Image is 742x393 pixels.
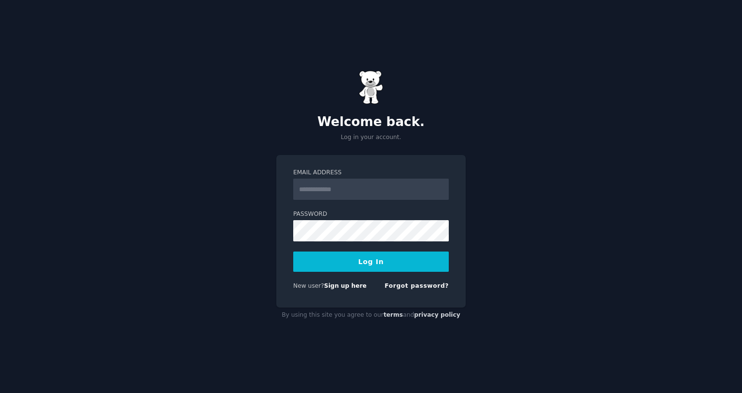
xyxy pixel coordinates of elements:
[293,252,449,272] button: Log In
[276,114,466,130] h2: Welcome back.
[385,282,449,289] a: Forgot password?
[293,210,449,219] label: Password
[293,168,449,177] label: Email Address
[276,308,466,323] div: By using this site you agree to our and
[276,133,466,142] p: Log in your account.
[414,311,460,318] a: privacy policy
[359,70,383,104] img: Gummy Bear
[384,311,403,318] a: terms
[324,282,367,289] a: Sign up here
[293,282,324,289] span: New user?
